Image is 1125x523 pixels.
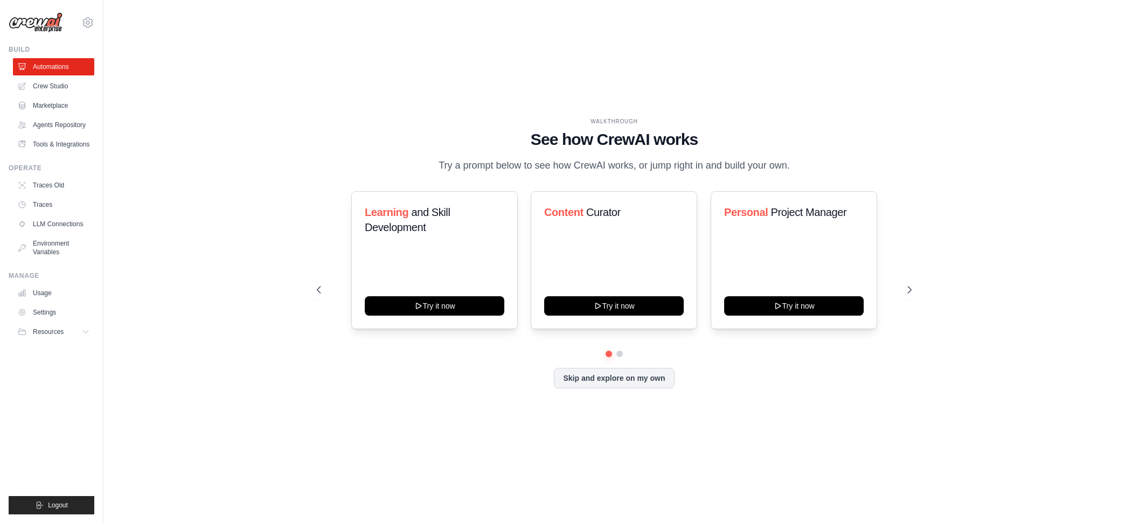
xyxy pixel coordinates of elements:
a: Traces Old [13,177,94,194]
a: Traces [13,196,94,213]
span: Logout [48,501,68,510]
a: Settings [13,304,94,321]
button: Logout [9,496,94,514]
div: Operate [9,164,94,172]
a: Agents Repository [13,116,94,134]
button: Skip and explore on my own [554,368,674,388]
span: Curator [586,206,621,218]
img: Logo [9,12,63,33]
span: Content [544,206,584,218]
a: Crew Studio [13,78,94,95]
a: Marketplace [13,97,94,114]
button: Resources [13,323,94,340]
span: Resources [33,327,64,336]
a: Usage [13,284,94,302]
a: LLM Connections [13,215,94,233]
button: Try it now [365,296,504,316]
span: Learning [365,206,408,218]
div: Build [9,45,94,54]
div: Manage [9,271,94,280]
div: WALKTHROUGH [317,117,912,125]
p: Try a prompt below to see how CrewAI works, or jump right in and build your own. [433,158,795,173]
span: Personal [724,206,768,218]
span: Project Manager [770,206,846,218]
h1: See how CrewAI works [317,130,912,149]
span: and Skill Development [365,206,450,233]
a: Tools & Integrations [13,136,94,153]
button: Try it now [724,296,864,316]
a: Environment Variables [13,235,94,261]
a: Automations [13,58,94,75]
button: Try it now [544,296,684,316]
